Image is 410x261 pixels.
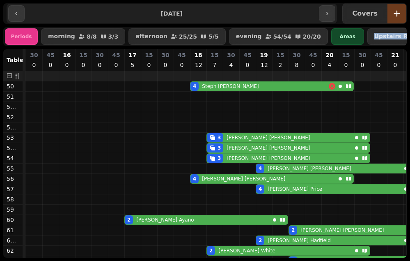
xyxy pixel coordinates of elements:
button: evening54/5420/20 [229,28,328,45]
div: 4 [259,186,262,192]
p: 2 [277,61,284,69]
div: 4 [193,176,196,182]
p: 0 [64,61,70,69]
button: Covers [342,4,387,23]
p: 7 [211,61,218,69]
div: 4 [193,83,196,90]
p: 45 [309,51,317,59]
p: 16 [63,51,71,59]
p: 59 [7,206,19,214]
p: 58 [7,195,19,203]
p: 30 [227,51,235,59]
p: Steph [PERSON_NAME] [202,83,259,90]
p: 8 [293,61,300,69]
p: 0 [359,61,366,69]
p: 60 [7,216,19,224]
p: 5 [129,61,136,69]
p: 12 [261,61,267,69]
p: 52.5 [7,123,19,132]
p: 0 [244,61,251,69]
p: 45 [46,51,54,59]
p: 12 [195,61,202,69]
p: 15 [276,51,284,59]
div: Areas [331,28,364,45]
p: 4 [326,61,333,69]
p: [PERSON_NAME] Ayano [136,217,194,223]
p: 19 [260,51,268,59]
p: [PERSON_NAME] [PERSON_NAME] [268,165,351,172]
p: 55 [7,164,19,173]
p: evening [236,33,262,40]
p: 25 / 25 [179,34,197,39]
p: 20 / 20 [303,34,321,39]
p: 17 [128,51,136,59]
p: 56 [7,175,19,183]
p: 20 [325,51,333,59]
p: 0 [146,61,152,69]
p: 30 [358,51,366,59]
p: [PERSON_NAME] [PERSON_NAME] [227,145,310,151]
p: 30 [30,51,38,59]
p: 61.5 [7,236,19,245]
p: afternoon [135,33,167,40]
p: 0 [31,61,37,69]
p: 0 [392,61,399,69]
p: 15 [79,51,87,59]
p: [PERSON_NAME] Hadfield [268,237,330,244]
button: morning8/83/3 [41,28,125,45]
p: 30 [293,51,300,59]
div: 2 [259,237,262,244]
p: 15 [145,51,153,59]
p: 21 [391,51,399,59]
p: 45 [178,51,186,59]
p: [PERSON_NAME] White [218,247,275,254]
p: 0 [376,61,382,69]
p: 50 [7,82,19,90]
p: Covers [353,10,378,17]
p: 15 [342,51,350,59]
p: 5 / 5 [208,34,219,39]
p: 53 [7,134,19,142]
p: 53.5 [7,144,19,152]
p: 51 [7,92,19,101]
div: 2 [127,217,131,223]
p: 15 [211,51,218,59]
p: 0 [113,61,119,69]
p: 0 [47,61,54,69]
span: Table [7,57,24,63]
div: 2 [209,247,213,254]
p: [PERSON_NAME] [PERSON_NAME] [300,227,384,233]
p: 0 [96,61,103,69]
p: [PERSON_NAME] [PERSON_NAME] [227,134,310,141]
p: 4 [228,61,234,69]
p: 0 [343,61,349,69]
button: afternoon25/255/5 [128,28,226,45]
div: 4 [259,165,262,172]
p: 30 [161,51,169,59]
p: 0 [310,61,316,69]
p: 45 [112,51,120,59]
p: 54 [7,154,19,162]
div: 2 [291,227,295,233]
p: 18 [194,51,202,59]
div: 3 [218,134,221,141]
span: 🍴 Upstairs Restaurant [14,73,87,79]
p: 51.5 [7,103,19,111]
p: 0 [80,61,87,69]
p: 8 / 8 [87,34,97,39]
p: [PERSON_NAME] Price [268,186,322,192]
p: 61 [7,226,19,234]
p: 45 [375,51,383,59]
p: 57 [7,185,19,193]
p: [PERSON_NAME] [PERSON_NAME] [227,155,310,162]
div: Periods [5,28,38,45]
div: 3 [218,145,221,151]
p: 3 / 3 [108,34,119,39]
p: 0 [179,61,185,69]
div: 3 [218,155,221,162]
p: 62 [7,247,19,255]
p: morning [48,33,75,40]
p: [PERSON_NAME] [PERSON_NAME] [202,176,285,182]
p: 30 [96,51,103,59]
p: 0 [162,61,169,69]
